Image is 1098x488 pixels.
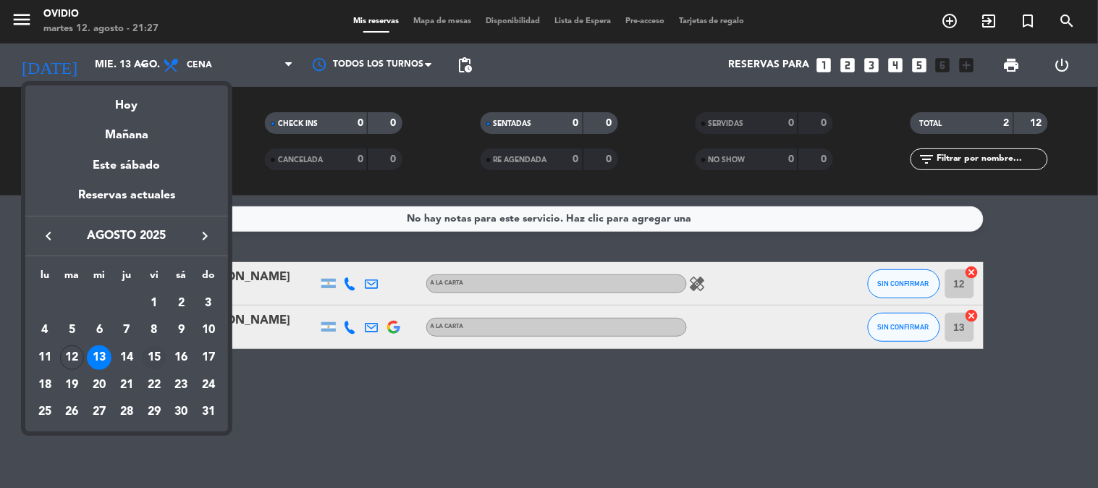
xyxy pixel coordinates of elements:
[113,316,140,344] td: 7 de agosto de 2025
[114,318,139,342] div: 7
[85,371,113,399] td: 20 de agosto de 2025
[85,344,113,371] td: 13 de agosto de 2025
[169,318,193,342] div: 9
[87,400,111,424] div: 27
[140,371,168,399] td: 22 de agosto de 2025
[140,398,168,426] td: 29 de agosto de 2025
[33,400,57,424] div: 25
[168,371,195,399] td: 23 de agosto de 2025
[113,267,140,290] th: jueves
[31,316,59,344] td: 4 de agosto de 2025
[114,400,139,424] div: 28
[114,373,139,397] div: 21
[40,227,57,245] i: keyboard_arrow_left
[62,227,192,245] span: agosto 2025
[25,186,228,216] div: Reservas actuales
[59,344,86,371] td: 12 de agosto de 2025
[196,373,221,397] div: 24
[85,316,113,344] td: 6 de agosto de 2025
[85,398,113,426] td: 27 de agosto de 2025
[142,400,166,424] div: 29
[33,318,57,342] div: 4
[113,371,140,399] td: 21 de agosto de 2025
[59,398,86,426] td: 26 de agosto de 2025
[195,344,222,371] td: 17 de agosto de 2025
[168,290,195,317] td: 2 de agosto de 2025
[25,146,228,186] div: Este sábado
[33,345,57,370] div: 11
[60,373,85,397] div: 19
[169,373,193,397] div: 23
[195,371,222,399] td: 24 de agosto de 2025
[35,227,62,245] button: keyboard_arrow_left
[33,373,57,397] div: 18
[140,316,168,344] td: 8 de agosto de 2025
[25,85,228,115] div: Hoy
[196,291,221,316] div: 3
[140,267,168,290] th: viernes
[59,316,86,344] td: 5 de agosto de 2025
[196,345,221,370] div: 17
[142,291,166,316] div: 1
[113,398,140,426] td: 28 de agosto de 2025
[169,400,193,424] div: 30
[168,344,195,371] td: 16 de agosto de 2025
[168,267,195,290] th: sábado
[59,267,86,290] th: martes
[25,115,228,145] div: Mañana
[113,344,140,371] td: 14 de agosto de 2025
[140,344,168,371] td: 15 de agosto de 2025
[169,345,193,370] div: 16
[31,371,59,399] td: 18 de agosto de 2025
[31,267,59,290] th: lunes
[140,290,168,317] td: 1 de agosto de 2025
[169,291,193,316] div: 2
[31,290,140,317] td: AGO.
[195,290,222,317] td: 3 de agosto de 2025
[60,345,85,370] div: 12
[87,373,111,397] div: 20
[114,345,139,370] div: 14
[195,398,222,426] td: 31 de agosto de 2025
[60,318,85,342] div: 5
[142,318,166,342] div: 8
[85,267,113,290] th: miércoles
[196,400,221,424] div: 31
[87,345,111,370] div: 13
[60,400,85,424] div: 26
[31,398,59,426] td: 25 de agosto de 2025
[31,344,59,371] td: 11 de agosto de 2025
[196,318,221,342] div: 10
[168,316,195,344] td: 9 de agosto de 2025
[195,267,222,290] th: domingo
[142,373,166,397] div: 22
[142,345,166,370] div: 15
[196,227,214,245] i: keyboard_arrow_right
[59,371,86,399] td: 19 de agosto de 2025
[192,227,218,245] button: keyboard_arrow_right
[87,318,111,342] div: 6
[195,316,222,344] td: 10 de agosto de 2025
[168,398,195,426] td: 30 de agosto de 2025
